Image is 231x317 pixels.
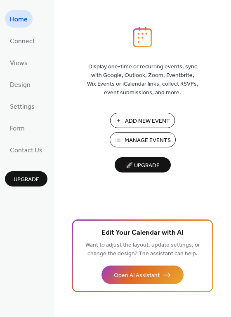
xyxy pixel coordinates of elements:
[10,100,35,113] span: Settings
[5,10,33,28] a: Home
[133,27,152,47] img: logo_icon.svg
[85,240,200,259] span: Want to adjust the layout, update settings, or change the design? The assistant can help.
[10,144,42,157] span: Contact Us
[110,132,176,147] button: Manage Events
[5,75,35,93] a: Design
[115,157,171,172] button: 🚀 Upgrade
[120,160,166,171] span: 🚀 Upgrade
[10,35,35,48] span: Connect
[5,119,30,137] a: Form
[101,227,184,239] span: Edit Your Calendar with AI
[10,122,25,135] span: Form
[5,141,47,158] a: Contact Us
[10,79,31,91] span: Design
[5,171,47,186] button: Upgrade
[87,63,198,97] span: Display one-time or recurring events, sync with Google, Outlook, Zoom, Eventbrite, Wix Events or ...
[5,32,40,49] a: Connect
[5,54,33,71] a: Views
[5,97,40,115] a: Settings
[10,13,28,26] span: Home
[110,113,175,128] button: Add New Event
[14,175,39,184] span: Upgrade
[125,117,170,126] span: Add New Event
[125,136,171,145] span: Manage Events
[10,57,28,70] span: Views
[101,266,184,284] button: Open AI Assistant
[114,271,160,280] span: Open AI Assistant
